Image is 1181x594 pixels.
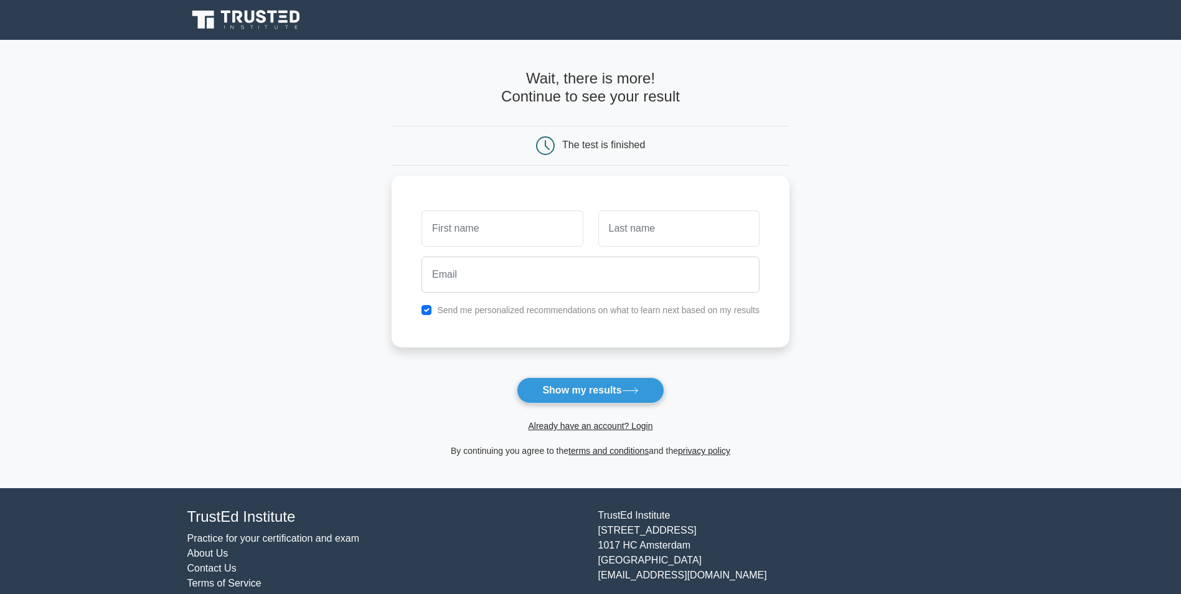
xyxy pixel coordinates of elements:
div: The test is finished [562,139,645,150]
h4: TrustEd Institute [187,508,583,526]
input: First name [421,210,583,247]
a: Terms of Service [187,578,261,588]
label: Send me personalized recommendations on what to learn next based on my results [437,305,760,315]
a: privacy policy [678,446,730,456]
div: By continuing you agree to the and the [384,443,797,458]
a: Practice for your certification and exam [187,533,360,544]
button: Show my results [517,377,664,403]
a: Contact Us [187,563,237,573]
input: Email [421,257,760,293]
h4: Wait, there is more! Continue to see your result [392,70,789,106]
input: Last name [598,210,760,247]
a: Already have an account? Login [528,421,652,431]
a: About Us [187,548,228,559]
a: terms and conditions [568,446,649,456]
